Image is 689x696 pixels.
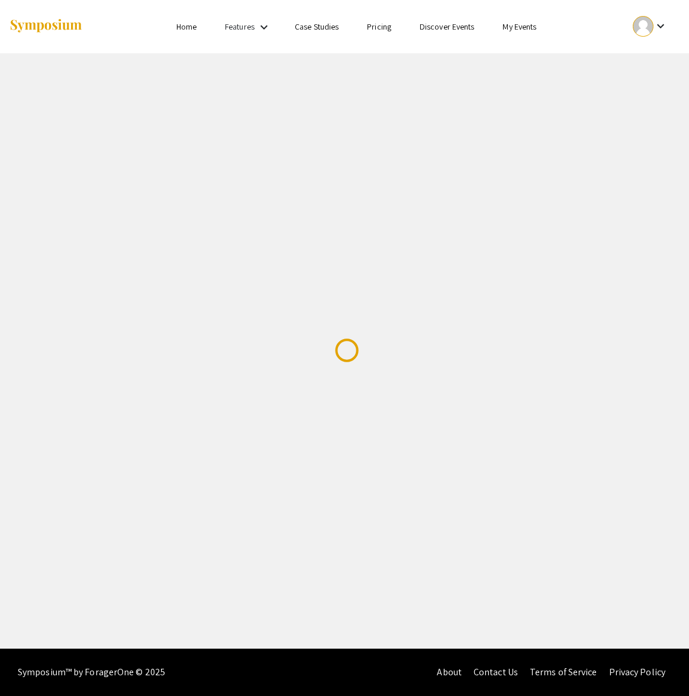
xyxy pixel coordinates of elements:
[639,643,680,687] iframe: Chat
[18,649,165,696] div: Symposium™ by ForagerOne © 2025
[9,18,83,34] img: Symposium by ForagerOne
[474,666,518,678] a: Contact Us
[176,21,197,32] a: Home
[367,21,391,32] a: Pricing
[609,666,665,678] a: Privacy Policy
[257,20,271,34] mat-icon: Expand Features list
[530,666,597,678] a: Terms of Service
[620,13,680,40] button: Expand account dropdown
[420,21,475,32] a: Discover Events
[295,21,339,32] a: Case Studies
[653,19,668,33] mat-icon: Expand account dropdown
[437,666,462,678] a: About
[225,21,255,32] a: Features
[503,21,536,32] a: My Events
